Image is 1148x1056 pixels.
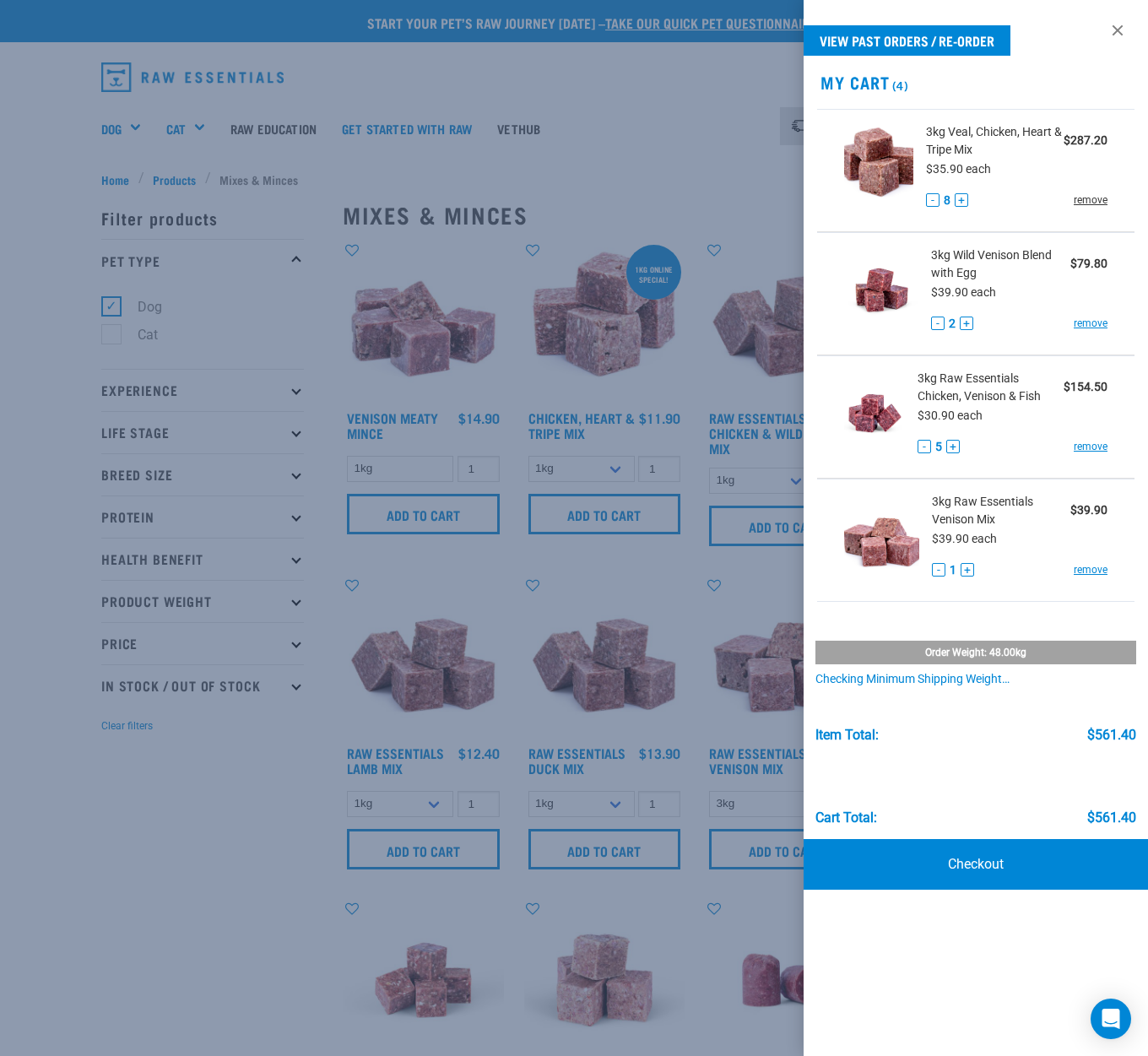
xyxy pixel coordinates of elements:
div: Open Intercom Messenger [1091,999,1131,1039]
div: Checking minimum shipping weight… [815,673,1137,686]
button: - [932,563,945,577]
span: 3kg Veal, Chicken, Heart & Tripe Mix [926,123,1064,159]
h2: My Cart [804,73,1148,92]
button: - [926,193,940,207]
span: (4) [890,82,909,88]
span: $35.90 each [926,162,991,176]
img: Veal, Chicken, Heart & Tripe Mix [844,123,913,210]
strong: $287.20 [1064,133,1107,147]
span: 3kg Raw Essentials Venison Mix [932,493,1070,528]
strong: $39.90 [1070,503,1107,517]
a: remove [1074,439,1107,454]
img: Raw Essentials Venison Mix [844,493,919,580]
span: 1 [950,561,956,579]
div: Cart total: [815,810,877,826]
button: - [918,440,931,453]
a: remove [1074,562,1107,577]
img: Raw Essentials Chicken, Venison & Fish [844,370,905,457]
div: $561.40 [1087,728,1136,743]
span: 3kg Raw Essentials Chicken, Venison & Fish [918,370,1064,405]
button: + [960,317,973,330]
button: + [946,440,960,453]
button: + [961,563,974,577]
div: Item Total: [815,728,879,743]
a: remove [1074,316,1107,331]
span: 2 [949,315,956,333]
strong: $154.50 [1064,380,1107,393]
a: Checkout [804,839,1148,890]
span: $39.90 each [931,285,996,299]
span: 3kg Wild Venison Blend with Egg [931,246,1070,282]
span: $30.90 each [918,409,983,422]
strong: $79.80 [1070,257,1107,270]
div: Order weight: 48.00kg [815,641,1137,664]
img: Wild Venison Blend with Egg [844,246,918,333]
span: 5 [935,438,942,456]
span: 8 [944,192,950,209]
span: $39.90 each [932,532,997,545]
button: + [955,193,968,207]
a: View past orders / re-order [804,25,1010,56]
div: $561.40 [1087,810,1136,826]
a: remove [1074,192,1107,208]
button: - [931,317,945,330]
